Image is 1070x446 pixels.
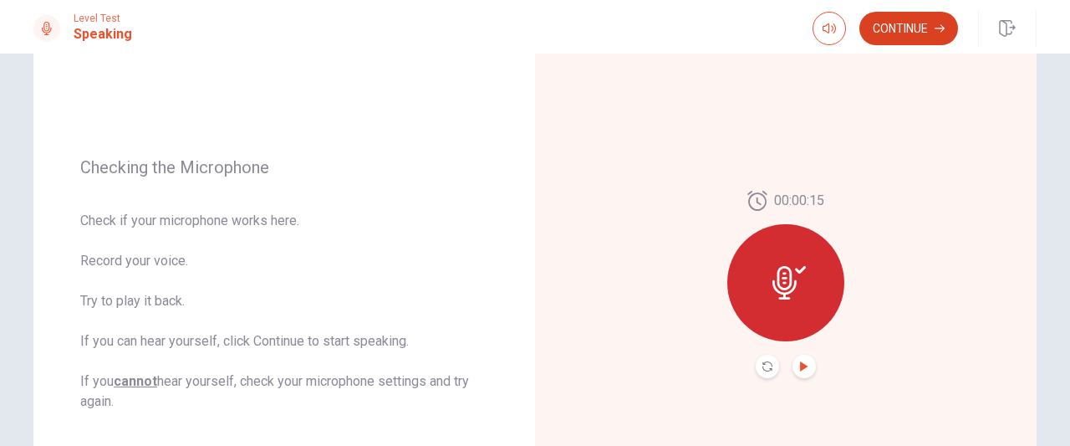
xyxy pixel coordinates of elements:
[74,13,132,24] span: Level Test
[114,373,157,389] u: cannot
[859,12,958,45] button: Continue
[774,191,824,211] span: 00:00:15
[80,157,488,177] span: Checking the Microphone
[74,24,132,44] h1: Speaking
[80,211,488,412] span: Check if your microphone works here. Record your voice. Try to play it back. If you can hear your...
[792,355,816,378] button: Play Audio
[756,355,779,378] button: Record Again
